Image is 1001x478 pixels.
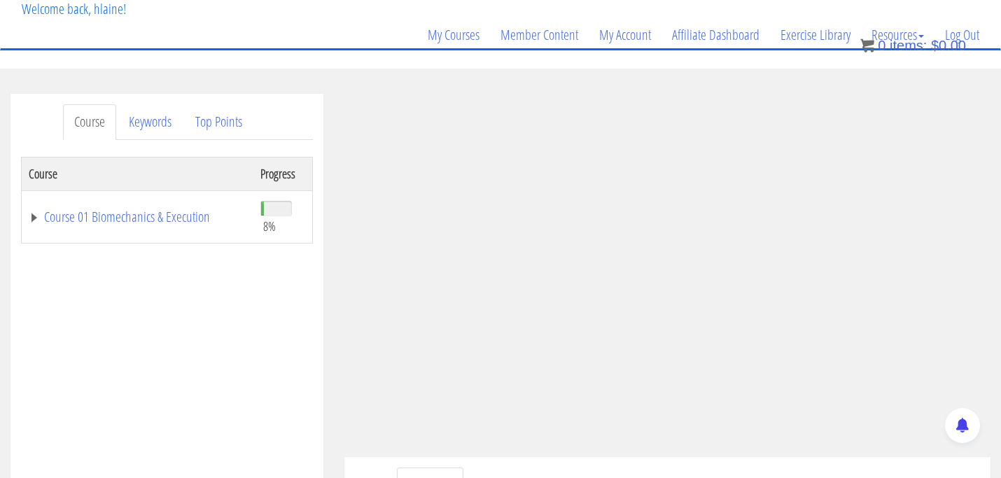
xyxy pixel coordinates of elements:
[931,38,966,53] bdi: 0.00
[878,38,885,53] span: 0
[861,1,934,69] a: Resources
[417,1,490,69] a: My Courses
[890,38,927,53] span: items:
[490,1,589,69] a: Member Content
[22,157,254,190] th: Course
[931,38,939,53] span: $
[184,104,253,140] a: Top Points
[661,1,770,69] a: Affiliate Dashboard
[253,157,312,190] th: Progress
[589,1,661,69] a: My Account
[860,38,874,52] img: icon11.png
[263,218,276,234] span: 8%
[770,1,861,69] a: Exercise Library
[63,104,116,140] a: Course
[934,1,990,69] a: Log Out
[29,210,246,224] a: Course 01 Biomechanics & Execution
[860,38,966,53] a: 0 items: $0.00
[118,104,183,140] a: Keywords
[344,94,990,457] iframe: To enrich screen reader interactions, please activate Accessibility in Grammarly extension settings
